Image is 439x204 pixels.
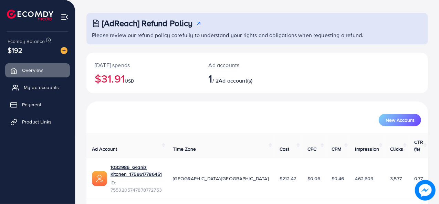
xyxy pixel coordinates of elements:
[209,61,278,69] p: Ad accounts
[219,77,252,84] span: Ad account(s)
[22,67,43,74] span: Overview
[390,175,402,182] span: 3,577
[95,72,192,85] h2: $31.91
[61,13,69,21] img: menu
[173,175,269,182] span: [GEOGRAPHIC_DATA]/[GEOGRAPHIC_DATA]
[8,45,23,55] span: $192
[5,63,70,77] a: Overview
[61,47,67,54] img: image
[111,179,162,193] span: ID: 7553205747878772753
[307,146,316,152] span: CPC
[280,175,296,182] span: $212.42
[390,146,403,152] span: Clicks
[416,181,435,200] img: image
[5,80,70,94] a: My ad accounts
[8,38,45,45] span: Ecomdy Balance
[111,164,162,178] a: 1032986_Graniz Kitchen_1758617786451
[379,114,421,126] button: New Account
[307,175,321,182] span: $0.06
[24,84,59,91] span: My ad accounts
[209,72,278,85] h2: / 2
[414,139,423,152] span: CTR (%)
[332,146,341,152] span: CPM
[92,171,107,186] img: ic-ads-acc.e4c84228.svg
[414,175,423,182] span: 0.77
[22,118,52,125] span: Product Links
[332,175,344,182] span: $0.46
[386,118,414,122] span: New Account
[125,77,134,84] span: USD
[173,146,196,152] span: Time Zone
[7,10,53,20] img: logo
[102,18,193,28] h3: [AdReach] Refund Policy
[5,115,70,129] a: Product Links
[92,146,117,152] span: Ad Account
[280,146,290,152] span: Cost
[22,101,41,108] span: Payment
[355,175,374,182] span: 462,609
[5,98,70,111] a: Payment
[355,146,379,152] span: Impression
[92,31,424,39] p: Please review our refund policy carefully to understand your rights and obligations when requesti...
[209,71,212,86] span: 1
[95,61,192,69] p: [DATE] spends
